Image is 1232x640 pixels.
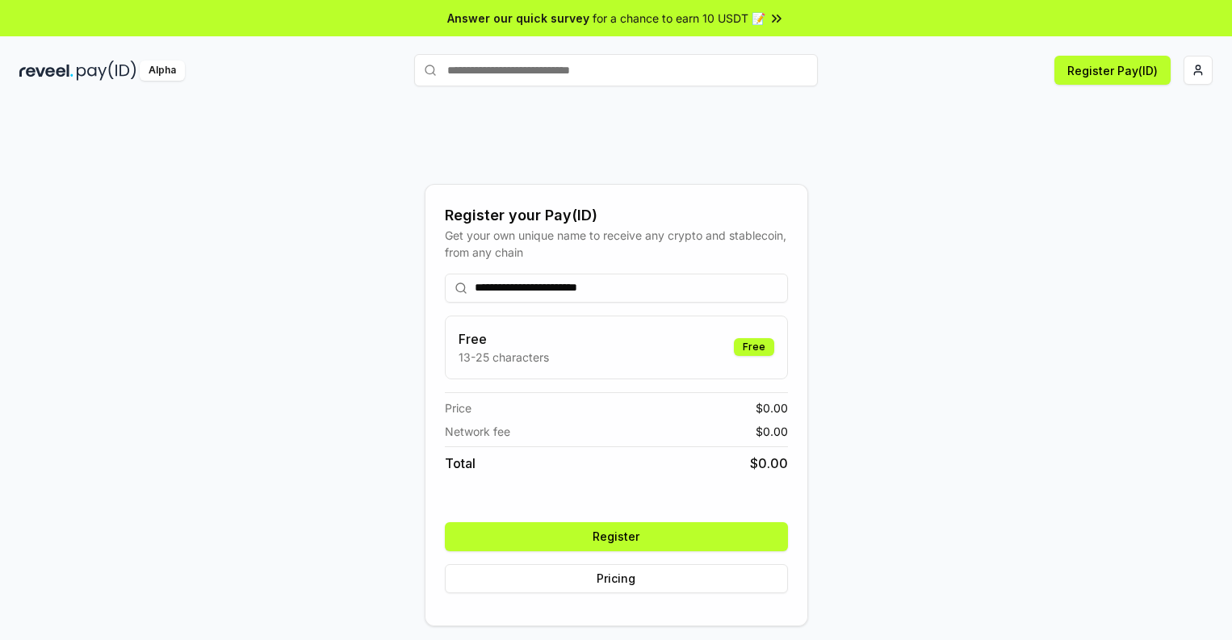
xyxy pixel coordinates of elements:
[140,61,185,81] div: Alpha
[445,227,788,261] div: Get your own unique name to receive any crypto and stablecoin, from any chain
[445,204,788,227] div: Register your Pay(ID)
[447,10,589,27] span: Answer our quick survey
[19,61,73,81] img: reveel_dark
[445,522,788,551] button: Register
[734,338,774,356] div: Free
[445,454,476,473] span: Total
[445,423,510,440] span: Network fee
[1054,56,1171,85] button: Register Pay(ID)
[750,454,788,473] span: $ 0.00
[459,329,549,349] h3: Free
[756,423,788,440] span: $ 0.00
[445,564,788,593] button: Pricing
[593,10,765,27] span: for a chance to earn 10 USDT 📝
[756,399,788,416] span: $ 0.00
[459,349,549,366] p: 13-25 characters
[77,61,136,81] img: pay_id
[445,399,471,416] span: Price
